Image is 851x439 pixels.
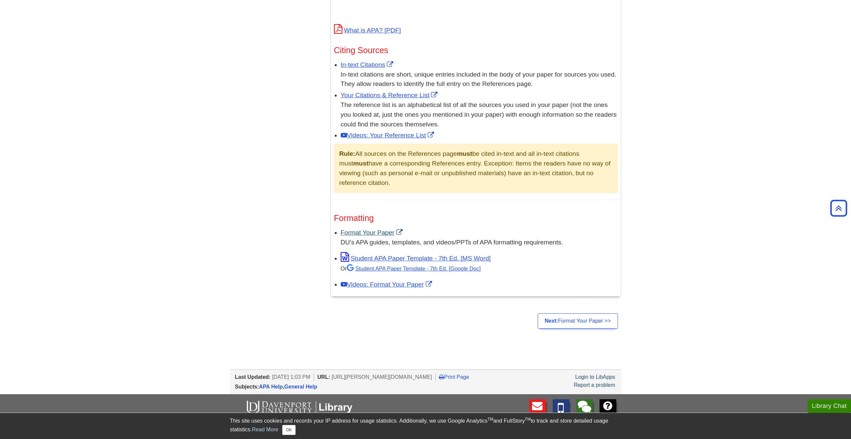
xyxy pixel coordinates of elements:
strong: must [353,160,368,167]
a: Link opens in new window [341,281,434,288]
span: [URL][PERSON_NAME][DOMAIN_NAME] [332,374,432,380]
a: Report a problem [574,382,615,388]
button: Close [282,425,295,435]
img: Library Chat [576,399,593,424]
sup: TM [525,417,531,422]
div: DU's APA guides, templates, and videos/PPTs of APA formatting requirements. [341,238,618,247]
a: Link opens in new window [341,92,439,99]
h3: Citing Sources [334,45,618,55]
sup: TM [488,417,493,422]
div: All sources on the References page be cited in-text and all in-text citations must have a corresp... [334,144,618,193]
a: FAQ [600,399,616,424]
div: In-text citations are short, unique entries included in the body of your paper for sources you us... [341,70,618,89]
a: Link opens in new window [341,229,404,236]
a: Login to LibApps [575,374,615,380]
a: Student APA Paper Template - 7th Ed. [Google Doc] [347,265,481,271]
a: Read More [252,427,278,432]
a: Print Page [439,374,469,380]
span: Subjects: [235,384,259,390]
strong: Next: [545,318,558,324]
div: The reference list is an alphabetical list of all the sources you used in your paper (not the one... [341,100,618,129]
strong: must [457,150,472,157]
img: DU Libraries [235,399,362,415]
a: What is APA? [334,27,401,34]
span: Last Updated: [235,374,271,380]
i: Print Page [439,374,444,379]
span: URL: [317,374,330,380]
a: Link opens in new window [341,132,436,139]
a: Link opens in new window [341,255,491,262]
span: [DATE] 1:03 PM [272,374,310,380]
span: , [259,384,317,390]
a: APA Help [259,384,283,390]
button: Library Chat [808,399,851,413]
li: Chat with Library [576,399,593,424]
strong: Rule: [339,150,355,157]
a: Next:Format Your Paper >> [538,313,618,329]
a: Link opens in new window [341,61,395,68]
a: General Help [284,384,317,390]
small: Or [341,265,481,271]
a: Back to Top [828,204,849,213]
div: This site uses cookies and records your IP address for usage statistics. Additionally, we use Goo... [230,417,621,435]
a: E-mail [529,399,546,424]
a: Text [553,399,569,424]
h3: Formatting [334,213,618,223]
